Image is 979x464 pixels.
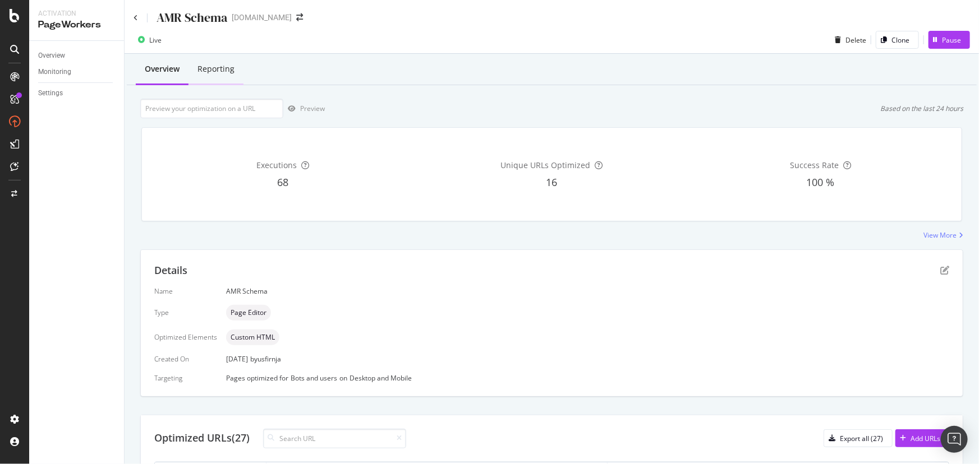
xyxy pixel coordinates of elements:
[154,431,250,446] div: Optimized URLs (27)
[154,354,217,364] div: Created On
[257,160,297,170] span: Executions
[149,35,162,45] div: Live
[546,175,558,189] span: 16
[501,160,591,170] span: Unique URLs Optimized
[226,286,949,296] div: AMR Schema
[226,354,949,364] div: [DATE]
[923,230,957,240] div: View More
[226,373,949,383] div: Pages optimized for on
[154,308,217,317] div: Type
[154,263,187,278] div: Details
[942,35,961,45] div: Pause
[226,305,271,321] div: neutral label
[845,35,866,45] div: Delete
[278,175,289,189] span: 68
[38,50,116,62] a: Overview
[38,66,116,78] a: Monitoring
[38,9,115,18] div: Activation
[231,334,275,341] span: Custom HTML
[940,266,949,275] div: pen-to-square
[38,50,65,62] div: Overview
[880,104,963,113] div: Based on the last 24 hours
[895,429,949,447] button: Add URLs
[923,230,963,240] a: View More
[38,87,63,99] div: Settings
[226,330,279,345] div: neutral label
[197,63,235,75] div: Reporting
[350,373,412,383] div: Desktop and Mobile
[790,160,839,170] span: Success Rate
[824,429,893,447] button: Export all (27)
[157,9,227,26] div: AMR Schema
[140,99,283,118] input: Preview your optimization on a URL
[876,31,919,49] button: Clone
[263,429,406,448] input: Search URL
[891,35,909,45] div: Clone
[250,354,281,364] div: by usfirnja
[291,373,337,383] div: Bots and users
[154,373,217,383] div: Targeting
[296,13,303,21] div: arrow-right-arrow-left
[154,286,217,296] div: Name
[283,100,325,118] button: Preview
[941,426,968,453] div: Open Intercom Messenger
[840,434,883,443] div: Export all (27)
[38,87,116,99] a: Settings
[145,63,180,75] div: Overview
[929,31,970,49] button: Pause
[830,31,866,49] button: Delete
[154,332,217,342] div: Optimized Elements
[911,434,940,443] div: Add URLs
[232,12,292,23] div: [DOMAIN_NAME]
[38,18,115,31] div: PageWorkers
[38,66,71,78] div: Monitoring
[231,309,266,316] span: Page Editor
[807,175,835,189] span: 100 %
[134,15,138,21] a: Click to go back
[300,104,325,113] div: Preview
